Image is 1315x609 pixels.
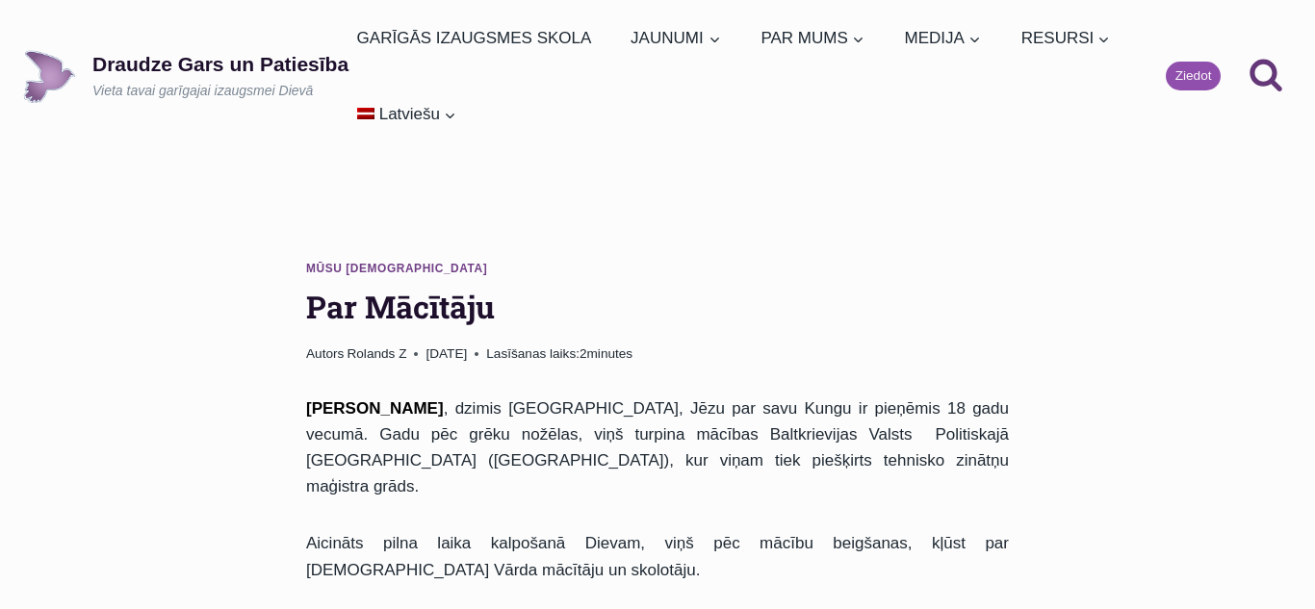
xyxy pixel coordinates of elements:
[1240,50,1292,102] button: View Search Form
[306,530,1009,582] p: Aicināts pilna laika kalpošanā Dievam, viņš pēc mācību beigšanas, kļūst par [DEMOGRAPHIC_DATA] Vā...
[587,346,633,361] span: minutes
[23,50,348,103] a: Draudze Gars un PatiesībaVieta tavai garīgajai izaugsmei Dievā
[904,25,980,51] span: MEDIJA
[306,395,1009,500] p: , dzimis [GEOGRAPHIC_DATA], Jēzu par savu Kungu ir pieņēmis 18 gadu vecumā. Gadu pēc grēku nožēla...
[486,346,580,361] span: Lasīšanas laiks:
[306,399,444,418] strong: [PERSON_NAME]
[1020,25,1110,51] span: RESURSI
[92,52,348,76] p: Draudze Gars un Patiesība
[306,262,487,275] a: Mūsu [DEMOGRAPHIC_DATA]
[306,284,1009,330] h1: Par Mācītāju
[425,343,467,365] time: [DATE]
[348,76,464,152] a: Latviešu
[92,82,348,101] p: Vieta tavai garīgajai izaugsmei Dievā
[1166,62,1221,90] a: Ziedot
[23,50,76,103] img: Draudze Gars un Patiesība
[632,25,721,51] span: JAUNUMI
[761,25,864,51] span: PAR MUMS
[379,105,440,123] span: Latviešu
[347,346,406,361] a: Rolands Z
[306,343,344,365] span: Autors
[486,343,632,365] span: 2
